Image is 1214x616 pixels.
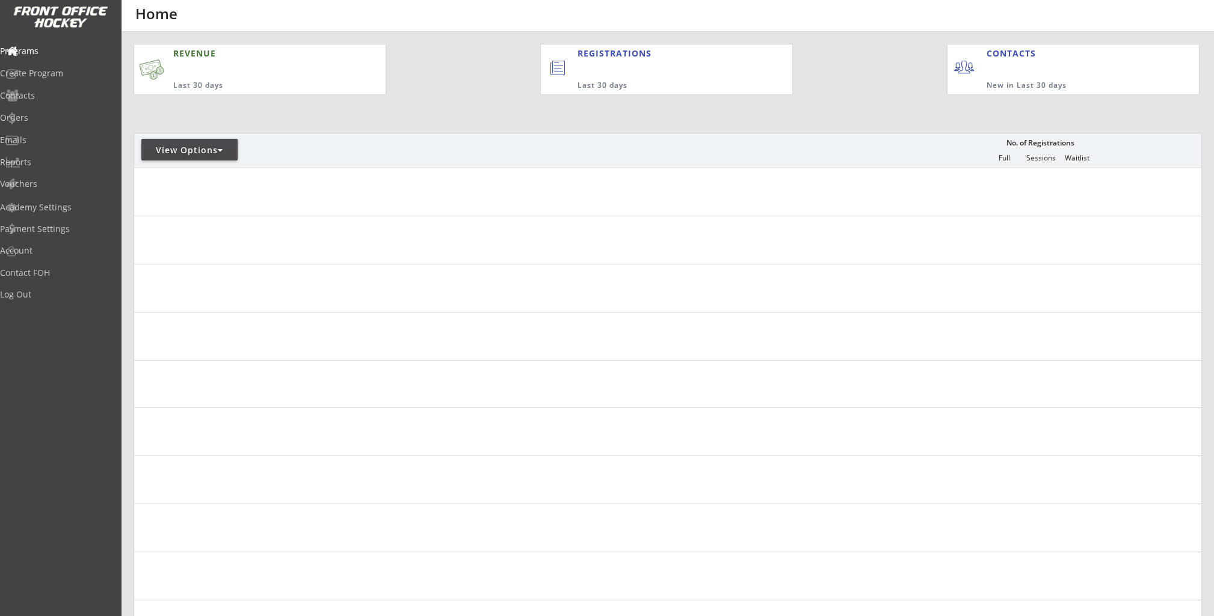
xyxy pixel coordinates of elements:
div: REVENUE [173,47,327,59]
div: Full [986,154,1022,162]
div: Waitlist [1059,154,1095,162]
div: No. of Registrations [1003,139,1077,147]
div: Last 30 days [173,81,327,91]
div: Last 30 days [578,81,743,91]
div: REGISTRATIONS [578,47,737,59]
div: Sessions [1023,154,1059,162]
div: New in Last 30 days [987,81,1143,91]
div: CONTACTS [987,47,1041,59]
div: View Options [141,144,238,156]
